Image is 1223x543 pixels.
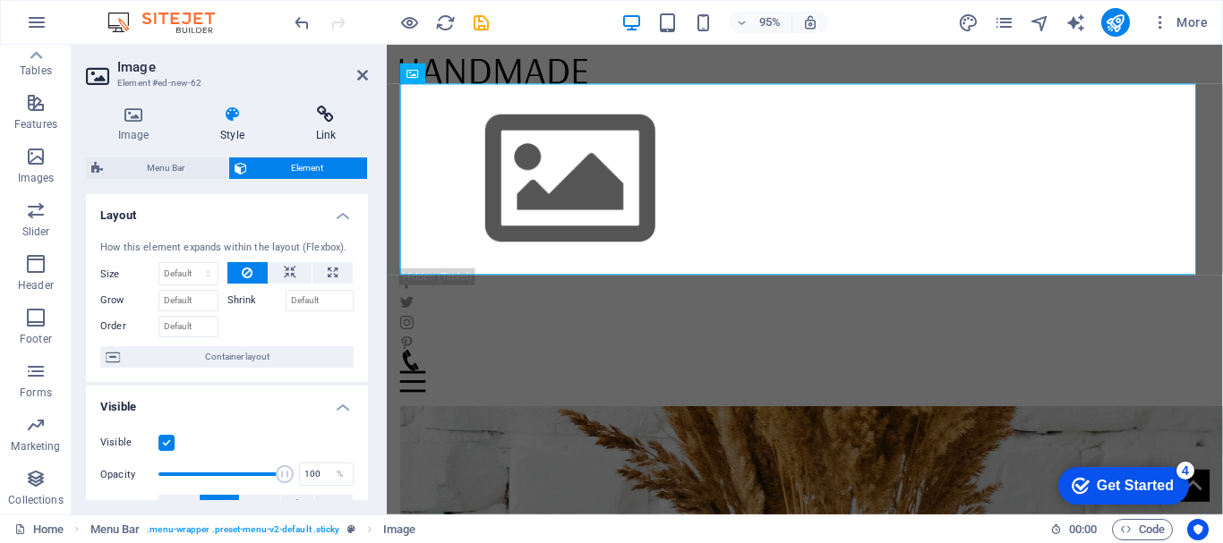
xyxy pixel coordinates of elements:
[18,278,54,293] p: Header
[1065,13,1086,33] i: AI Writer
[1082,522,1084,536] span: :
[994,12,1015,33] button: pages
[117,59,368,75] h2: Image
[958,13,979,33] i: Design (Ctrl+Alt+Y)
[328,463,353,485] div: %
[18,171,55,185] p: Images
[125,346,348,368] span: Container layout
[1112,519,1173,540] button: Code
[100,346,354,368] button: Container layout
[20,332,52,346] p: Footer
[158,316,218,337] input: Default
[229,157,367,179] button: Element
[100,496,158,517] label: Overflow
[1120,519,1165,540] span: Code
[22,225,50,239] p: Slider
[1105,13,1125,33] i: Publish
[8,493,63,507] p: Collections
[86,157,228,179] button: Menu Bar
[1101,8,1130,37] button: publish
[286,290,355,311] input: Default
[86,106,188,143] h4: Image
[1030,12,1051,33] button: navigator
[90,519,141,540] span: Click to select. Double-click to edit
[347,524,355,534] i: This element is a customizable preset
[1151,13,1208,31] span: More
[1069,519,1097,540] span: 00 00
[108,157,223,179] span: Menu Bar
[14,117,57,132] p: Features
[100,290,158,311] label: Grow
[994,13,1014,33] i: Pages (Ctrl+Alt+S)
[252,157,362,179] span: Element
[158,290,218,311] input: Default
[100,269,158,279] label: Size
[1065,12,1087,33] button: text_generator
[100,316,158,337] label: Order
[90,519,416,540] nav: breadcrumb
[20,386,52,400] p: Forms
[100,241,354,256] div: How this element expands within the layout (Flexbox).
[147,519,339,540] span: . menu-wrapper .preset-menu-v2-default .sticky
[284,106,368,143] h4: Link
[1187,519,1209,540] button: Usercentrics
[86,194,368,226] h4: Layout
[1144,8,1215,37] button: More
[1044,458,1196,512] iframe: To enrich screen reader interactions, please activate Accessibility in Grammarly extension settings
[117,75,332,91] h3: Element #ed-new-62
[958,12,979,33] button: design
[86,386,368,418] h4: Visible
[14,519,64,540] a: Click to cancel selection. Double-click to open Pages
[188,106,283,143] h4: Style
[1030,13,1050,33] i: Navigator
[100,432,158,454] label: Visible
[387,45,1223,514] iframe: To enrich screen reader interactions, please activate Accessibility in Grammarly extension settings
[20,64,52,78] p: Tables
[11,439,60,454] p: Marketing
[383,519,415,540] span: Click to select. Double-click to edit
[100,470,158,479] label: Opacity
[227,290,286,311] label: Shrink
